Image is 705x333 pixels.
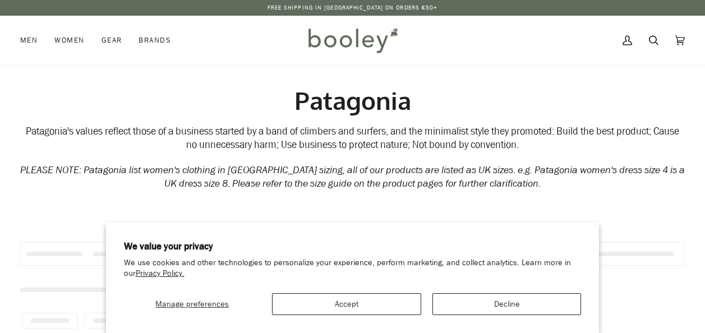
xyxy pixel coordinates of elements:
[124,240,582,253] h2: We value your privacy
[102,35,122,46] span: Gear
[136,268,185,279] a: Privacy Policy.
[20,35,38,46] span: Men
[20,163,685,191] em: PLEASE NOTE: Patagonia list women's clothing in [GEOGRAPHIC_DATA] sizing, all of our products are...
[130,16,179,65] a: Brands
[432,293,582,315] button: Decline
[124,293,261,315] button: Manage preferences
[139,35,171,46] span: Brands
[20,85,685,116] h1: Patagonia
[20,125,685,152] div: Patagonia's values reflect those of a business started by a band of climbers and surfers, and the...
[54,35,84,46] span: Women
[93,16,131,65] a: Gear
[124,258,582,279] p: We use cookies and other technologies to personalize your experience, perform marketing, and coll...
[272,293,421,315] button: Accept
[303,24,402,57] img: Booley
[46,16,93,65] a: Women
[155,299,229,309] span: Manage preferences
[268,3,438,12] p: Free Shipping in [GEOGRAPHIC_DATA] on Orders €50+
[20,16,46,65] a: Men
